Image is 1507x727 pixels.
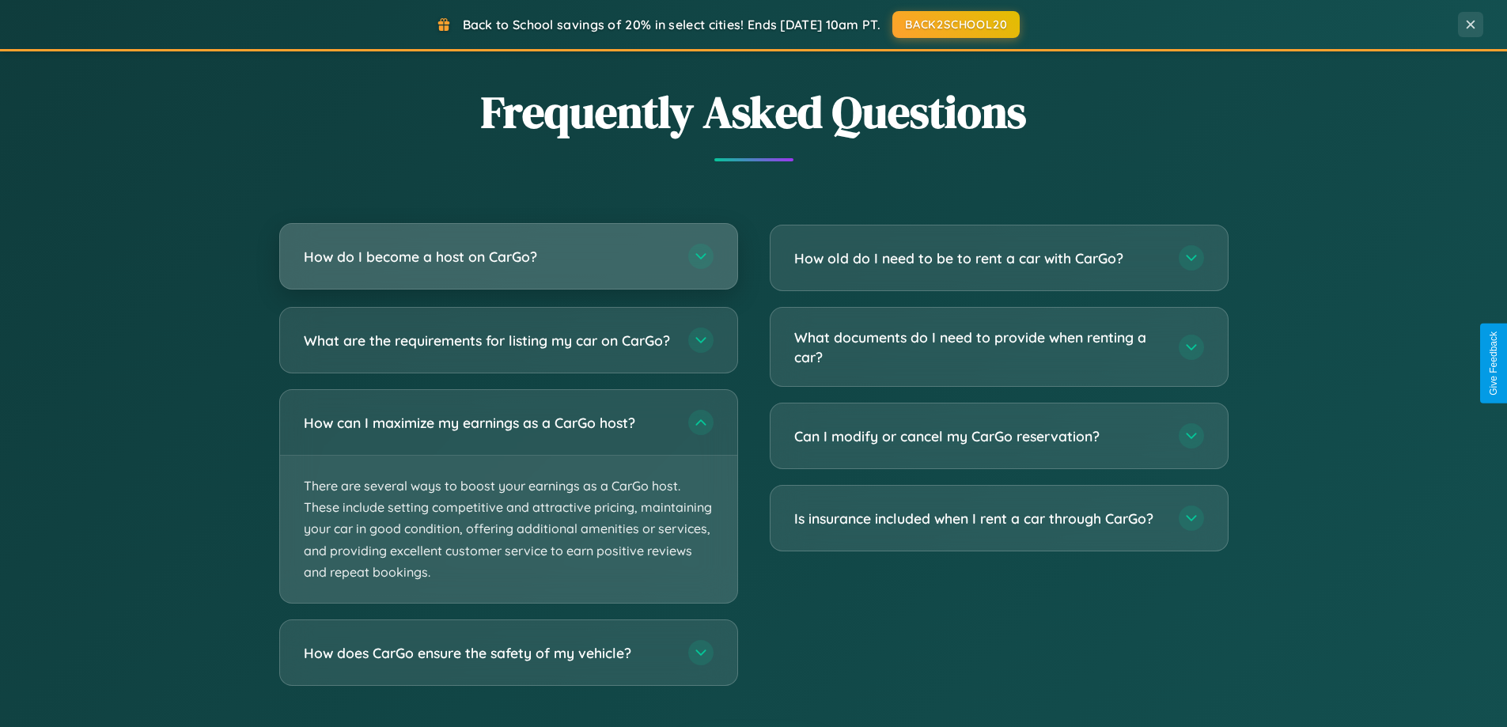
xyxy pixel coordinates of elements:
[304,413,672,433] h3: How can I maximize my earnings as a CarGo host?
[794,426,1163,446] h3: Can I modify or cancel my CarGo reservation?
[794,248,1163,268] h3: How old do I need to be to rent a car with CarGo?
[892,11,1020,38] button: BACK2SCHOOL20
[304,247,672,267] h3: How do I become a host on CarGo?
[1488,331,1499,396] div: Give Feedback
[304,331,672,350] h3: What are the requirements for listing my car on CarGo?
[794,509,1163,528] h3: Is insurance included when I rent a car through CarGo?
[304,643,672,663] h3: How does CarGo ensure the safety of my vehicle?
[794,328,1163,366] h3: What documents do I need to provide when renting a car?
[279,81,1229,142] h2: Frequently Asked Questions
[463,17,880,32] span: Back to School savings of 20% in select cities! Ends [DATE] 10am PT.
[280,456,737,603] p: There are several ways to boost your earnings as a CarGo host. These include setting competitive ...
